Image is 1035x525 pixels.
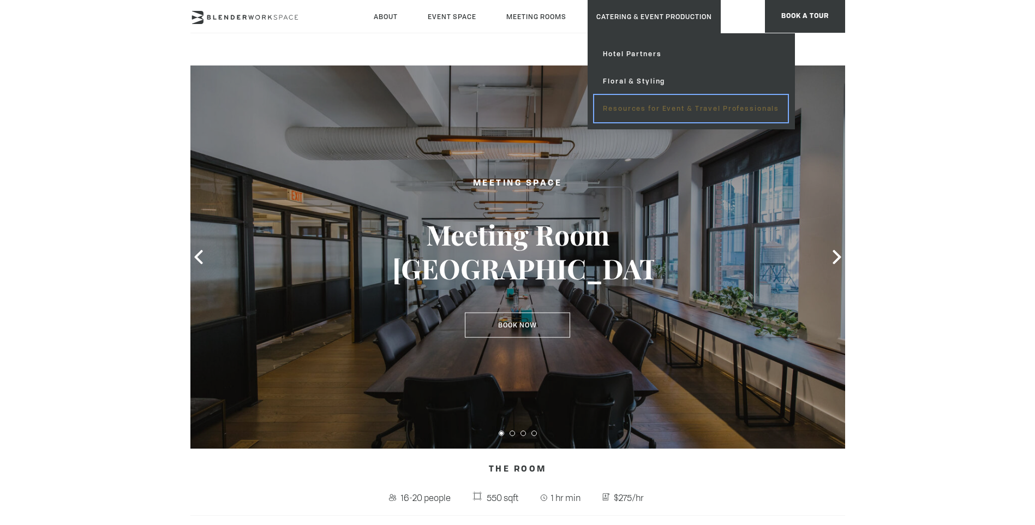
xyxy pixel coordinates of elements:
[398,489,453,506] span: 16-20 people
[611,489,647,506] span: $275/hr
[392,177,643,190] h2: Meeting Space
[594,68,788,95] a: Floral & Styling
[594,95,788,122] a: Resources for Event & Travel Professionals
[190,460,845,480] h4: The Room
[594,40,788,68] a: Hotel Partners
[549,489,584,506] span: 1 hr min
[392,218,643,285] h3: Meeting Room [GEOGRAPHIC_DATA]
[839,385,1035,525] iframe: Chat Widget
[465,313,570,338] a: Book Now
[484,489,521,506] span: 550 sqft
